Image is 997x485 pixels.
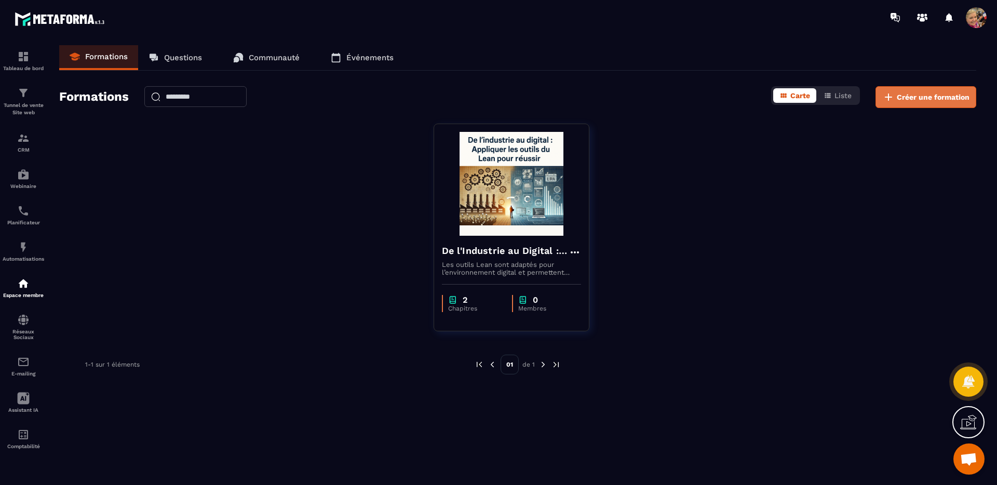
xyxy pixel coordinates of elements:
[463,295,467,305] p: 2
[3,270,44,306] a: automationsautomationsEspace membre
[442,244,569,258] h4: De l'Industrie au Digital : Appliquer les Outils du Lean pour Réussir
[953,443,985,475] div: Ouvrir le chat
[3,306,44,348] a: social-networksocial-networkRéseaux Sociaux
[3,443,44,449] p: Comptabilité
[59,86,129,108] h2: Formations
[875,86,976,108] button: Créer une formation
[533,295,538,305] p: 0
[3,348,44,384] a: emailemailE-mailing
[3,233,44,270] a: automationsautomationsAutomatisations
[3,371,44,376] p: E-mailing
[3,160,44,197] a: automationsautomationsWebinaire
[834,91,852,100] span: Liste
[17,428,30,441] img: accountant
[17,50,30,63] img: formation
[59,45,138,70] a: Formations
[3,329,44,340] p: Réseaux Sociaux
[522,360,535,369] p: de 1
[17,205,30,217] img: scheduler
[3,183,44,189] p: Webinaire
[3,102,44,116] p: Tunnel de vente Site web
[17,277,30,290] img: automations
[138,45,212,70] a: Questions
[346,53,394,62] p: Événements
[773,88,816,103] button: Carte
[518,295,528,305] img: chapter
[448,305,502,312] p: Chapitres
[897,92,969,102] span: Créer une formation
[3,65,44,71] p: Tableau de bord
[320,45,404,70] a: Événements
[448,295,457,305] img: chapter
[17,356,30,368] img: email
[17,168,30,181] img: automations
[790,91,810,100] span: Carte
[85,361,140,368] p: 1-1 sur 1 éléments
[442,132,581,236] img: formation-background
[17,241,30,253] img: automations
[3,124,44,160] a: formationformationCRM
[3,292,44,298] p: Espace membre
[518,305,571,312] p: Membres
[538,360,548,369] img: next
[3,197,44,233] a: schedulerschedulerPlanificateur
[164,53,202,62] p: Questions
[3,147,44,153] p: CRM
[3,384,44,421] a: Assistant IA
[17,87,30,99] img: formation
[3,43,44,79] a: formationformationTableau de bord
[17,314,30,326] img: social-network
[501,355,519,374] p: 01
[249,53,300,62] p: Communauté
[3,421,44,457] a: accountantaccountantComptabilité
[3,79,44,124] a: formationformationTunnel de vente Site web
[475,360,484,369] img: prev
[3,220,44,225] p: Planificateur
[434,124,602,344] a: formation-backgroundDe l'Industrie au Digital : Appliquer les Outils du Lean pour RéussirLes outi...
[3,256,44,262] p: Automatisations
[85,52,128,61] p: Formations
[817,88,858,103] button: Liste
[3,407,44,413] p: Assistant IA
[17,132,30,144] img: formation
[15,9,108,29] img: logo
[551,360,561,369] img: next
[223,45,310,70] a: Communauté
[442,261,581,276] p: Les outils Lean sont adaptés pour l’environnement digital et permettent d’optimiser les processus...
[488,360,497,369] img: prev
